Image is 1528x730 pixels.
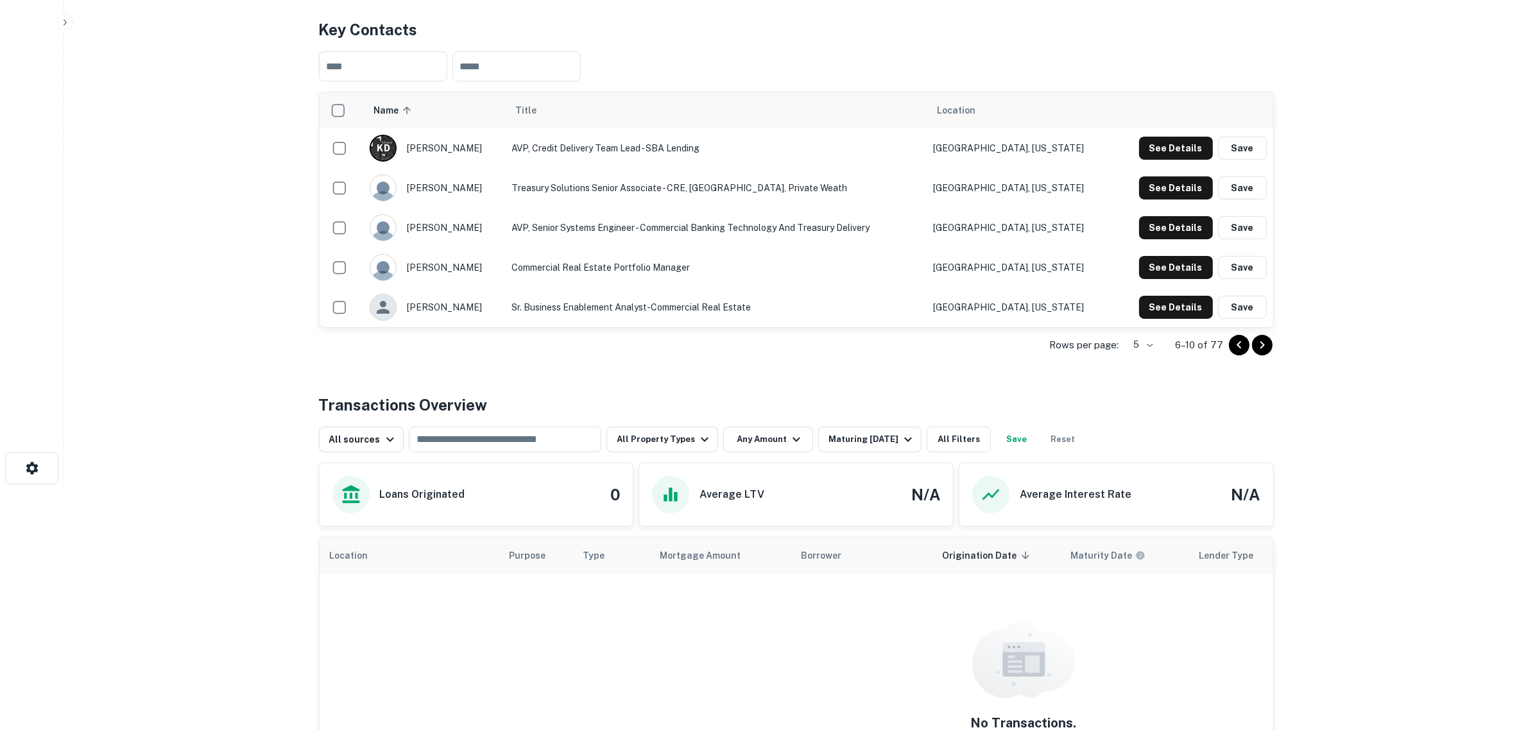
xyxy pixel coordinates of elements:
th: Borrower [791,538,932,573]
button: Save [1218,256,1267,279]
span: Location [330,548,385,563]
span: Title [515,103,553,118]
th: Mortgage Amount [650,538,791,573]
button: Save [1218,296,1267,319]
h6: Maturity Date [1071,548,1133,563]
h4: 0 [610,483,620,506]
button: See Details [1139,216,1213,239]
span: Mortgage Amount [660,548,758,563]
h6: Average Interest Rate [1020,487,1131,502]
button: See Details [1139,296,1213,319]
td: [GEOGRAPHIC_DATA], [US_STATE] [927,208,1113,248]
td: [GEOGRAPHIC_DATA], [US_STATE] [927,287,1113,327]
th: Location [320,538,499,573]
td: [GEOGRAPHIC_DATA], [US_STATE] [927,128,1113,168]
button: See Details [1139,137,1213,160]
img: empty content [972,621,1075,698]
div: [PERSON_NAME] [370,135,499,162]
span: Location [938,103,976,118]
button: All Filters [927,427,991,452]
td: AVP, Senior Systems Engineer - Commercial Banking Technology and Treasury Delivery [505,208,927,248]
td: [GEOGRAPHIC_DATA], [US_STATE] [927,168,1113,208]
td: [GEOGRAPHIC_DATA], [US_STATE] [927,248,1113,287]
button: Save [1218,176,1267,199]
div: [PERSON_NAME] [370,174,499,201]
th: Name [363,92,506,128]
th: Maturity dates displayed may be estimated. Please contact the lender for the most accurate maturi... [1061,538,1189,573]
button: See Details [1139,176,1213,199]
iframe: Chat Widget [1464,627,1528,689]
button: Save [1218,216,1267,239]
div: [PERSON_NAME] [370,294,499,321]
div: [PERSON_NAME] [370,254,499,281]
td: Sr. Business Enablement Analyst-Commercial Real Estate [505,287,927,327]
button: Reset [1042,427,1083,452]
button: Save [1218,137,1267,160]
th: Title [505,92,927,128]
td: Treasury Solutions Senior Associate - CRE, [GEOGRAPHIC_DATA], Private Weath [505,168,927,208]
button: All sources [319,427,404,452]
img: 9c8pery4andzj6ohjkjp54ma2 [370,215,396,241]
th: Location [927,92,1113,128]
td: Commercial Real Estate Portfolio Manager [505,248,927,287]
th: Lender Type [1189,538,1305,573]
span: Maturity dates displayed may be estimated. Please contact the lender for the most accurate maturi... [1071,548,1162,563]
span: Name [373,103,415,118]
h4: Transactions Overview [319,393,488,416]
h4: N/A [1232,483,1260,506]
div: scrollable content [320,92,1273,327]
span: Purpose [510,548,563,563]
button: Maturing [DATE] [818,427,922,452]
img: 9c8pery4andzj6ohjkjp54ma2 [370,175,396,201]
h6: Loans Originated [380,487,465,502]
h4: Key Contacts [319,18,1274,41]
button: Go to next page [1252,335,1273,355]
div: [PERSON_NAME] [370,214,499,241]
th: Origination Date [932,538,1061,573]
p: Rows per page: [1050,337,1119,353]
div: Maturity dates displayed may be estimated. Please contact the lender for the most accurate maturi... [1071,548,1146,563]
h4: N/A [911,483,940,506]
button: See Details [1139,256,1213,279]
th: Type [573,538,650,573]
img: 9c8pery4andzj6ohjkjp54ma2 [370,255,396,280]
div: All sources [329,432,398,447]
p: 6–10 of 77 [1176,337,1224,353]
th: Purpose [499,538,573,573]
span: Type [583,548,605,563]
p: K D [377,142,390,155]
button: Any Amount [723,427,813,452]
span: Lender Type [1199,548,1254,563]
div: 5 [1124,335,1155,354]
h6: Average LTV [700,487,764,502]
div: Maturing [DATE] [828,432,916,447]
td: AVP, Credit Delivery Team Lead - SBA Lending [505,128,927,168]
button: Go to previous page [1229,335,1249,355]
span: Origination Date [943,548,1034,563]
span: Borrower [802,548,842,563]
button: Save your search to get updates of matches that match your search criteria. [996,427,1037,452]
button: All Property Types [606,427,718,452]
